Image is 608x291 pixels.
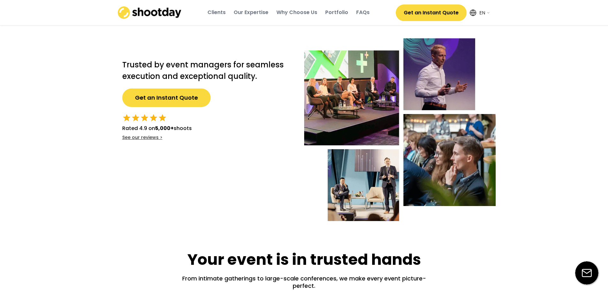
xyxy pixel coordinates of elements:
[325,9,348,16] div: Portfolio
[122,113,131,122] button: star
[234,9,268,16] div: Our Expertise
[187,250,421,270] h1: Your event is in trusted hands
[131,113,140,122] button: star
[304,38,496,221] img: Event-hero-intl%402x.webp
[470,10,476,16] img: Icon%20feather-globe%20%281%29.svg
[356,9,370,16] div: FAQs
[122,88,211,107] button: Get an Instant Quote
[122,59,291,82] h2: Trusted by event managers for seamless execution and exceptional quality.
[149,113,158,122] button: star
[118,6,182,19] img: shootday_logo.png
[122,125,192,132] div: Rated 4.9 on shoots
[155,125,174,132] strong: 5,000+
[396,4,467,21] button: Get an Instant Quote
[158,113,167,122] button: star
[122,134,162,141] div: See our reviews >
[207,9,226,16] div: Clients
[575,261,598,285] img: email-icon%20%281%29.svg
[276,9,317,16] div: Why Choose Us
[140,113,149,122] button: star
